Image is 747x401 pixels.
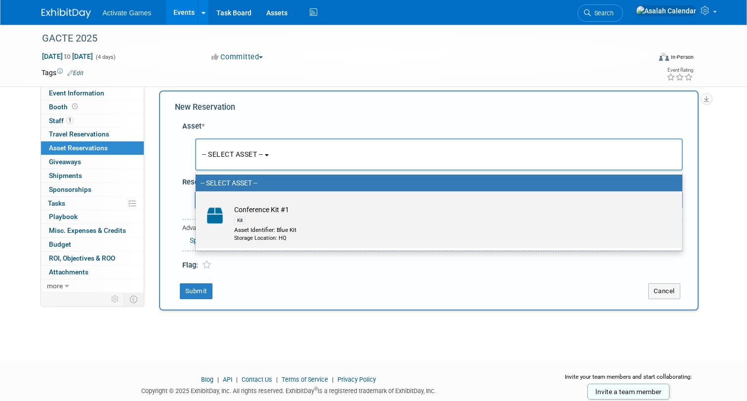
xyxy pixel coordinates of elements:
[41,141,144,155] a: Asset Reservations
[70,103,80,110] span: Booth not reserved yet
[330,376,336,383] span: |
[182,177,683,187] div: Reservation Notes
[49,226,126,234] span: Misc. Expenses & Credits
[648,283,680,299] button: Cancel
[202,150,263,158] span: -- SELECT ASSET --
[41,68,83,78] td: Tags
[49,240,71,248] span: Budget
[223,376,232,383] a: API
[234,234,663,242] div: Storage Location: HQ
[49,172,82,179] span: Shipments
[597,51,694,66] div: Event Format
[49,254,115,262] span: ROI, Objectives & ROO
[41,155,144,169] a: Giveaways
[41,279,144,293] a: more
[182,223,683,233] div: Advanced Options
[49,185,91,193] span: Sponsorships
[49,213,78,221] span: Playbook
[274,376,280,383] span: |
[242,376,272,383] a: Contact Us
[229,205,663,242] td: Conference Kit #1
[63,52,72,60] span: to
[49,89,104,97] span: Event Information
[195,138,683,171] button: -- SELECT ASSET --
[666,68,693,73] div: Event Rating
[67,70,83,77] a: Edit
[175,102,235,112] span: New Reservation
[234,376,240,383] span: |
[314,386,318,392] sup: ®
[201,376,213,383] a: Blog
[49,117,74,125] span: Staff
[282,376,328,383] a: Terms of Service
[41,87,144,100] a: Event Information
[208,52,267,62] button: Committed
[234,217,246,224] div: Kit
[201,205,229,226] img: Capital-Asset-Icon-2.png
[49,144,108,152] span: Asset Reservations
[107,293,124,306] td: Personalize Event Tab Strip
[49,130,109,138] span: Travel Reservations
[41,210,144,223] a: Playbook
[587,384,669,400] a: Invite a team member
[670,53,694,61] div: In-Person
[41,266,144,279] a: Attachments
[201,177,672,189] label: -- SELECT ASSET --
[636,5,697,16] img: Asalah Calendar
[182,261,198,269] span: Flag:
[39,30,638,47] div: GACTE 2025
[41,114,144,128] a: Staff1
[49,158,81,166] span: Giveaways
[41,8,91,18] img: ExhibitDay
[41,128,144,141] a: Travel Reservations
[124,293,144,306] td: Toggle Event Tabs
[41,169,144,182] a: Shipments
[41,100,144,114] a: Booth
[41,224,144,237] a: Misc. Expenses & Credits
[234,226,663,234] div: Asset Identifier: Blue Kit
[49,103,80,111] span: Booth
[551,373,706,388] div: Invite your team members and start collaborating:
[215,376,221,383] span: |
[180,283,212,299] button: Submit
[337,376,376,383] a: Privacy Policy
[578,4,623,22] a: Search
[591,9,614,17] span: Search
[41,384,536,396] div: Copyright © 2025 ExhibitDay, Inc. All rights reserved. ExhibitDay is a registered trademark of Ex...
[190,236,299,244] a: Specify Shipping Logistics Category
[48,199,65,207] span: Tasks
[182,121,683,132] div: Asset
[41,252,144,265] a: ROI, Objectives & ROO
[103,9,152,17] span: Activate Games
[47,282,63,290] span: more
[41,52,93,61] span: [DATE] [DATE]
[41,183,144,196] a: Sponsorships
[66,117,74,124] span: 1
[659,53,669,61] img: Format-Inperson.png
[95,54,116,60] span: (4 days)
[41,238,144,251] a: Budget
[41,197,144,210] a: Tasks
[49,268,88,276] span: Attachments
